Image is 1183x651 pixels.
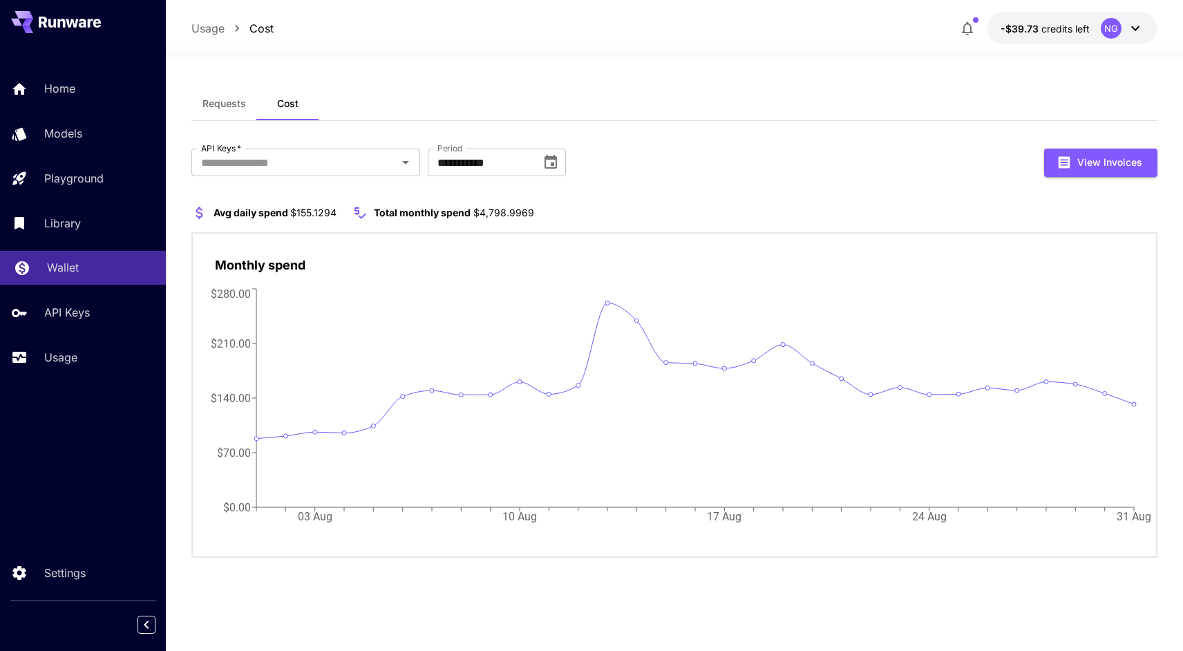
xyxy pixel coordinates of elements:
[44,170,104,187] p: Playground
[537,149,565,176] button: Choose date, selected date is Aug 1, 2025
[44,215,81,232] p: Library
[1041,23,1090,35] span: credits left
[44,349,77,366] p: Usage
[249,20,274,37] a: Cost
[148,612,166,637] div: Collapse sidebar
[44,304,90,321] p: API Keys
[191,20,225,37] a: Usage
[502,510,537,523] tspan: 10 Aug
[211,287,251,300] tspan: $280.00
[1001,23,1041,35] span: -$39.73
[223,500,251,513] tspan: $0.00
[211,337,251,350] tspan: $210.00
[47,259,79,276] p: Wallet
[911,510,946,523] tspan: 24 Aug
[290,207,337,218] span: $155.1294
[214,207,288,218] span: Avg daily spend
[217,446,251,459] tspan: $70.00
[202,97,246,110] span: Requests
[396,153,415,172] button: Open
[374,207,471,218] span: Total monthly spend
[1044,149,1157,177] button: View Invoices
[215,256,305,274] p: Monthly spend
[1044,155,1157,168] a: View Invoices
[138,616,155,634] button: Collapse sidebar
[1101,18,1122,39] div: NG
[277,97,299,110] span: Cost
[201,142,241,154] label: API Keys
[473,207,534,218] span: $4,798.9969
[44,565,86,581] p: Settings
[211,391,251,404] tspan: $140.00
[297,510,332,523] tspan: 03 Aug
[1001,21,1090,36] div: -$39.73256
[1117,510,1151,523] tspan: 31 Aug
[44,125,82,142] p: Models
[191,20,274,37] nav: breadcrumb
[437,142,463,154] label: Period
[44,80,75,97] p: Home
[987,12,1157,44] button: -$39.73256NG
[707,510,741,523] tspan: 17 Aug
